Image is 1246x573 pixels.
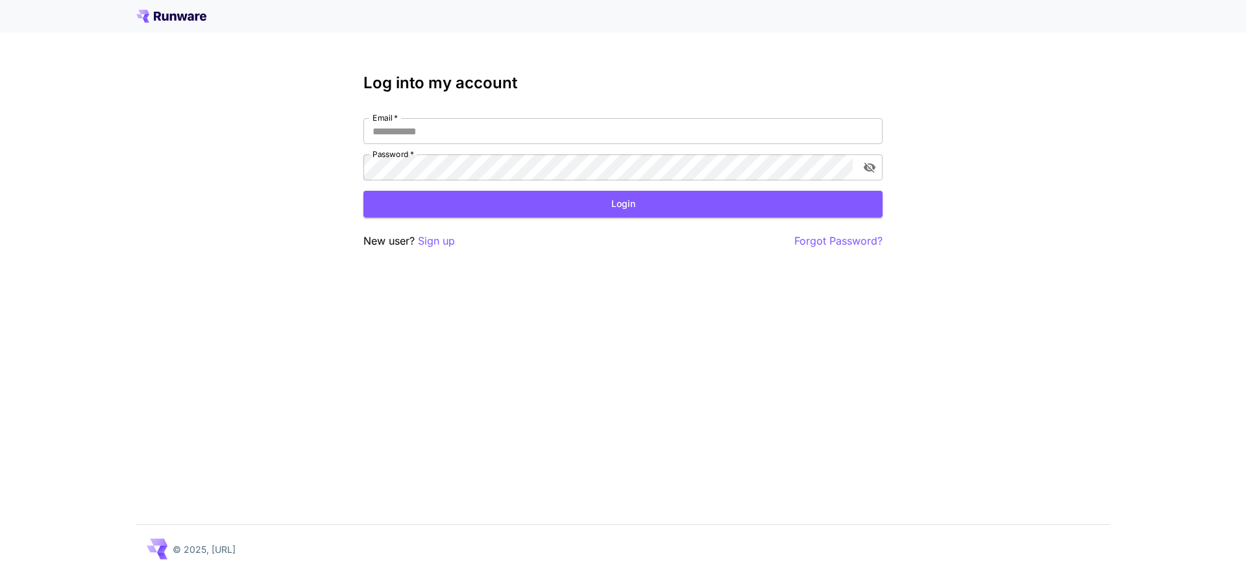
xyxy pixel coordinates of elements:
button: Login [363,191,883,217]
p: © 2025, [URL] [173,543,236,556]
label: Password [373,149,414,160]
button: Forgot Password? [794,233,883,249]
label: Email [373,112,398,123]
p: New user? [363,233,455,249]
button: Sign up [418,233,455,249]
h3: Log into my account [363,74,883,92]
button: toggle password visibility [858,156,881,179]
